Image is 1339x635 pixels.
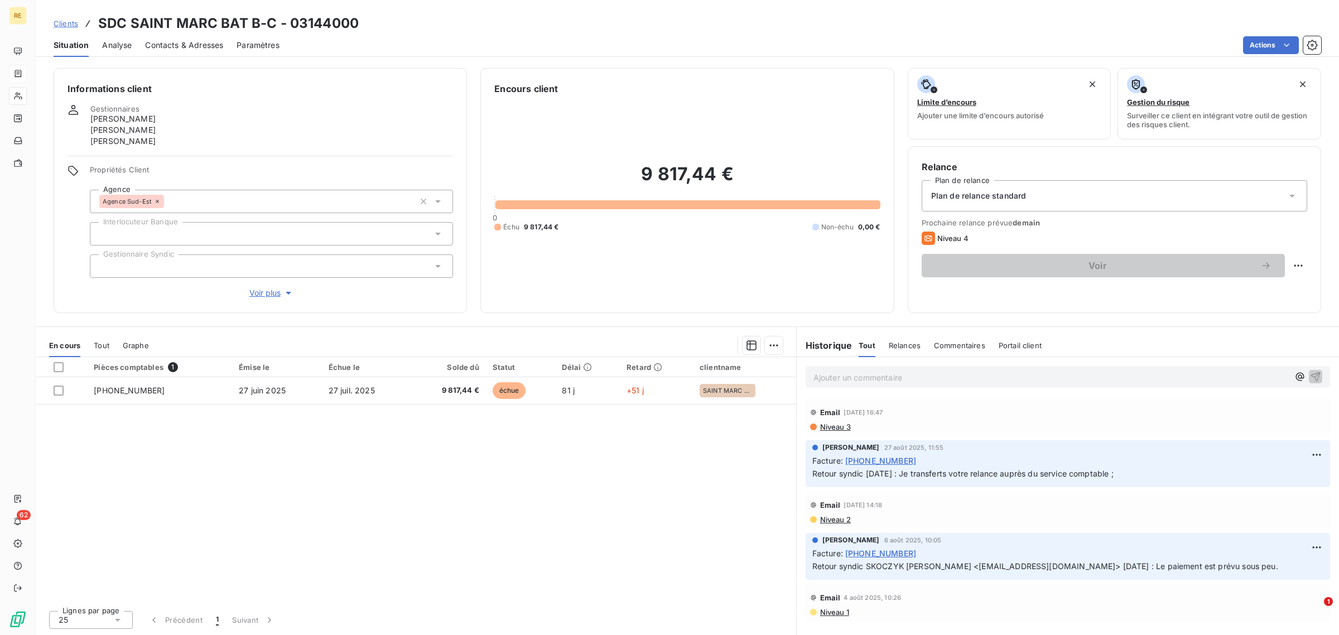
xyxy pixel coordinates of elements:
h2: 9 817,44 € [494,163,880,196]
span: Agence Sud-Est [103,198,152,205]
button: Suivant [225,608,282,632]
span: Surveiller ce client en intégrant votre outil de gestion des risques client. [1127,111,1312,129]
span: Gestion du risque [1127,98,1189,107]
button: Précédent [142,608,209,632]
span: Prochaine relance prévue [922,218,1307,227]
span: Analyse [102,40,132,51]
h6: Relance [922,160,1307,174]
span: Facture : [812,547,843,559]
span: Tout [859,341,875,350]
input: Ajouter une valeur [99,261,108,271]
span: demain [1013,218,1040,227]
h6: Informations client [68,82,453,95]
button: Gestion du risqueSurveiller ce client en intégrant votre outil de gestion des risques client. [1118,68,1321,139]
span: [PHONE_NUMBER] [845,455,916,466]
span: [PERSON_NAME] [90,124,156,136]
span: 25 [59,614,68,626]
span: [DATE] 14:18 [844,502,882,508]
span: Paramètres [237,40,280,51]
span: [PHONE_NUMBER] [94,386,165,395]
input: Ajouter une valeur [164,196,173,206]
span: Situation [54,40,89,51]
span: [DATE] 16:47 [844,409,883,416]
span: En cours [49,341,80,350]
div: Délai [562,363,613,372]
span: Commentaires [934,341,985,350]
span: 4 août 2025, 10:26 [844,594,901,601]
span: 27 juil. 2025 [329,386,375,395]
span: Graphe [123,341,149,350]
div: RE [9,7,27,25]
span: [PERSON_NAME] [90,136,156,147]
button: Voir plus [90,287,453,299]
span: [PERSON_NAME] [822,535,880,545]
span: 1 [216,614,219,626]
span: Voir plus [249,287,294,299]
h3: SDC SAINT MARC BAT B-C - 03144000 [98,13,359,33]
span: 0 [493,213,497,222]
span: [PHONE_NUMBER] [845,547,916,559]
span: Email [820,501,841,509]
span: Clients [54,19,78,28]
button: Actions [1243,36,1299,54]
span: 27 juin 2025 [239,386,286,395]
span: 62 [17,510,31,520]
span: Voir [935,261,1260,270]
div: Pièces comptables [94,362,225,372]
span: Retour syndic [DATE] : Je transferts votre relance auprès du service comptable ; [812,469,1114,478]
span: Propriétés Client [90,165,453,181]
span: [PERSON_NAME] [822,442,880,453]
span: Échu [503,222,519,232]
div: Retard [627,363,686,372]
button: Limite d’encoursAjouter une limite d’encours autorisé [908,68,1111,139]
span: Niveau 3 [819,422,851,431]
input: Ajouter une valeur [99,229,108,239]
span: [PERSON_NAME] [90,113,156,124]
div: clientname [700,363,789,372]
span: Email [820,593,841,602]
span: 0,00 € [858,222,880,232]
span: Niveau 4 [937,234,969,243]
span: 6 août 2025, 10:05 [884,537,942,543]
span: Email [820,408,841,417]
span: Facture : [812,455,843,466]
span: Gestionnaires [90,104,139,113]
div: Émise le [239,363,315,372]
div: Échue le [329,363,404,372]
span: Relances [889,341,921,350]
button: Voir [922,254,1285,277]
span: Portail client [999,341,1042,350]
span: Niveau 1 [819,608,849,617]
img: Logo LeanPay [9,610,27,628]
span: échue [493,382,526,399]
span: 1 [1324,597,1333,606]
span: Non-échu [821,222,854,232]
div: Solde dû [417,363,479,372]
span: Retour syndic SKOCZYK [PERSON_NAME] <[EMAIL_ADDRESS][DOMAIN_NAME]> [DATE] : Le paiement est prévu... [812,561,1278,571]
span: +51 j [627,386,644,395]
span: 1 [168,362,178,372]
span: Tout [94,341,109,350]
span: 9 817,44 € [524,222,559,232]
div: Statut [493,363,549,372]
span: 81 j [562,386,575,395]
h6: Encours client [494,82,558,95]
iframe: Intercom live chat [1301,597,1328,624]
span: Limite d’encours [917,98,976,107]
button: 1 [209,608,225,632]
span: Ajouter une limite d’encours autorisé [917,111,1044,120]
span: Plan de relance standard [931,190,1027,201]
span: SAINT MARC BAT B-C - MASSY [703,387,752,394]
span: Niveau 2 [819,515,851,524]
span: 9 817,44 € [417,385,479,396]
h6: Historique [797,339,852,352]
span: 27 août 2025, 11:55 [884,444,944,451]
span: Contacts & Adresses [145,40,223,51]
a: Clients [54,18,78,29]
